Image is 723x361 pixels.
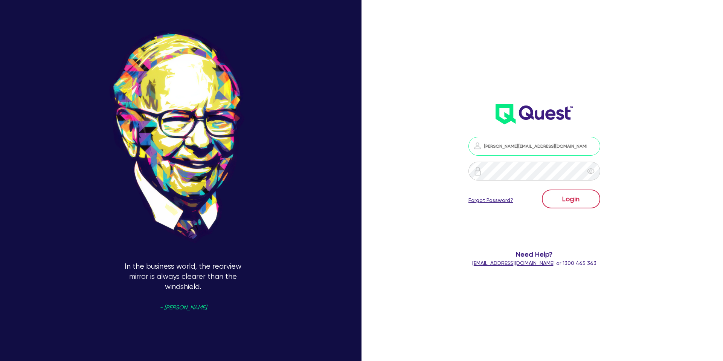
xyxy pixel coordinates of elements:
[496,104,573,124] img: wH2k97JdezQIQAAAABJRU5ErkJggg==
[587,167,595,175] span: eye
[437,249,631,259] span: Need Help?
[472,260,555,266] a: [EMAIL_ADDRESS][DOMAIN_NAME]
[160,305,207,311] span: - [PERSON_NAME]
[473,141,482,150] img: icon-password
[468,196,513,204] a: Forgot Password?
[468,137,600,156] input: Email address
[472,260,596,266] span: or 1300 465 363
[542,190,600,208] button: Login
[473,167,482,176] img: icon-password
